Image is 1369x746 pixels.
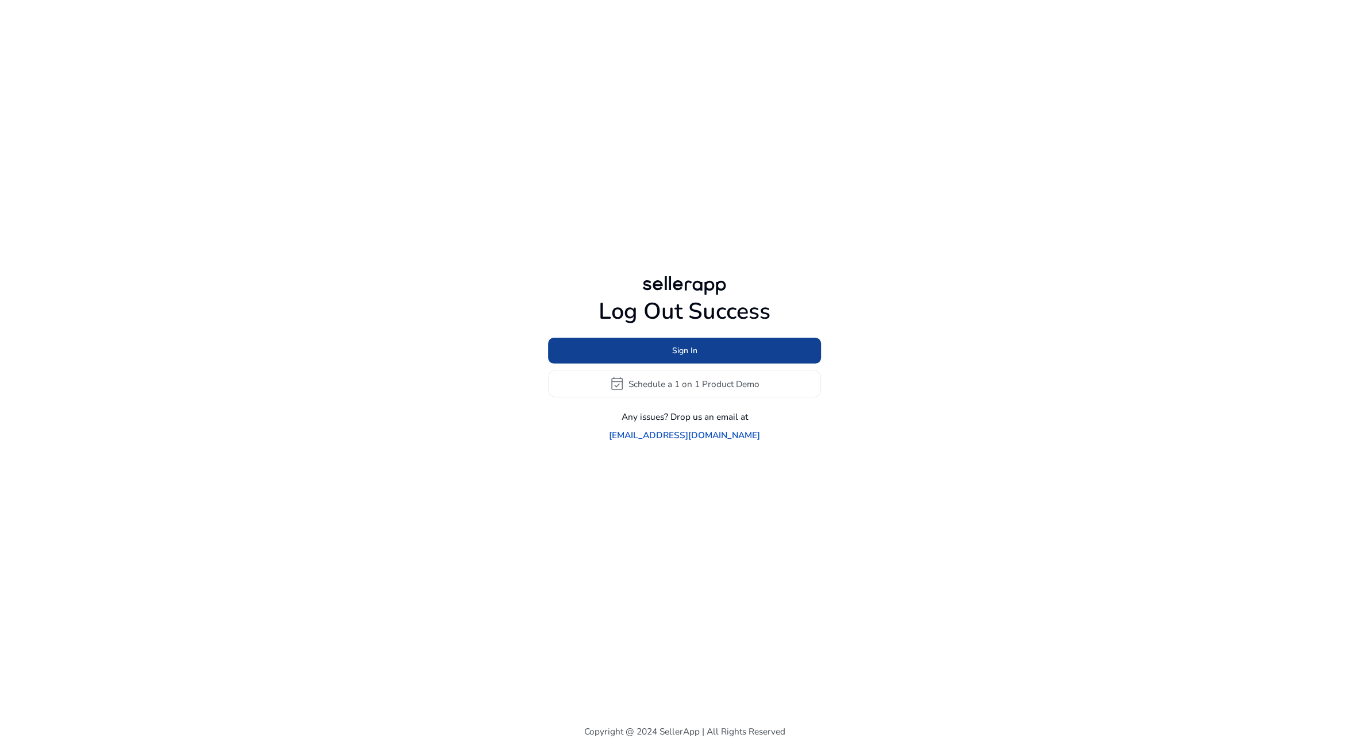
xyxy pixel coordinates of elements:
button: Sign In [548,338,821,364]
a: [EMAIL_ADDRESS][DOMAIN_NAME] [609,428,760,442]
h1: Log Out Success [548,298,821,326]
span: event_available [610,376,624,391]
p: Any issues? Drop us an email at [622,410,748,423]
button: event_availableSchedule a 1 on 1 Product Demo [548,370,821,397]
span: Sign In [672,345,697,357]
